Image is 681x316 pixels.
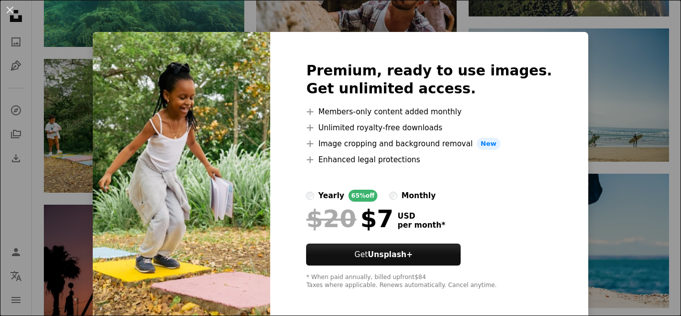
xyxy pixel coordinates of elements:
[306,62,552,98] h2: Premium, ready to use images. Get unlimited access.
[477,138,501,150] span: New
[306,106,552,118] li: Members-only content added monthly
[306,122,552,134] li: Unlimited royalty-free downloads
[318,190,344,202] div: yearly
[397,221,445,230] span: per month *
[389,192,397,200] input: monthly
[368,250,413,259] strong: Unsplash+
[306,206,356,232] span: $20
[397,212,445,221] span: USD
[348,190,378,202] div: 65% off
[306,274,552,290] div: * When paid annually, billed upfront $84 Taxes where applicable. Renews automatically. Cancel any...
[401,190,436,202] div: monthly
[306,192,314,200] input: yearly65%off
[306,206,393,232] div: $7
[306,154,552,166] li: Enhanced legal protections
[306,244,461,266] button: GetUnsplash+
[306,138,552,150] li: Image cropping and background removal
